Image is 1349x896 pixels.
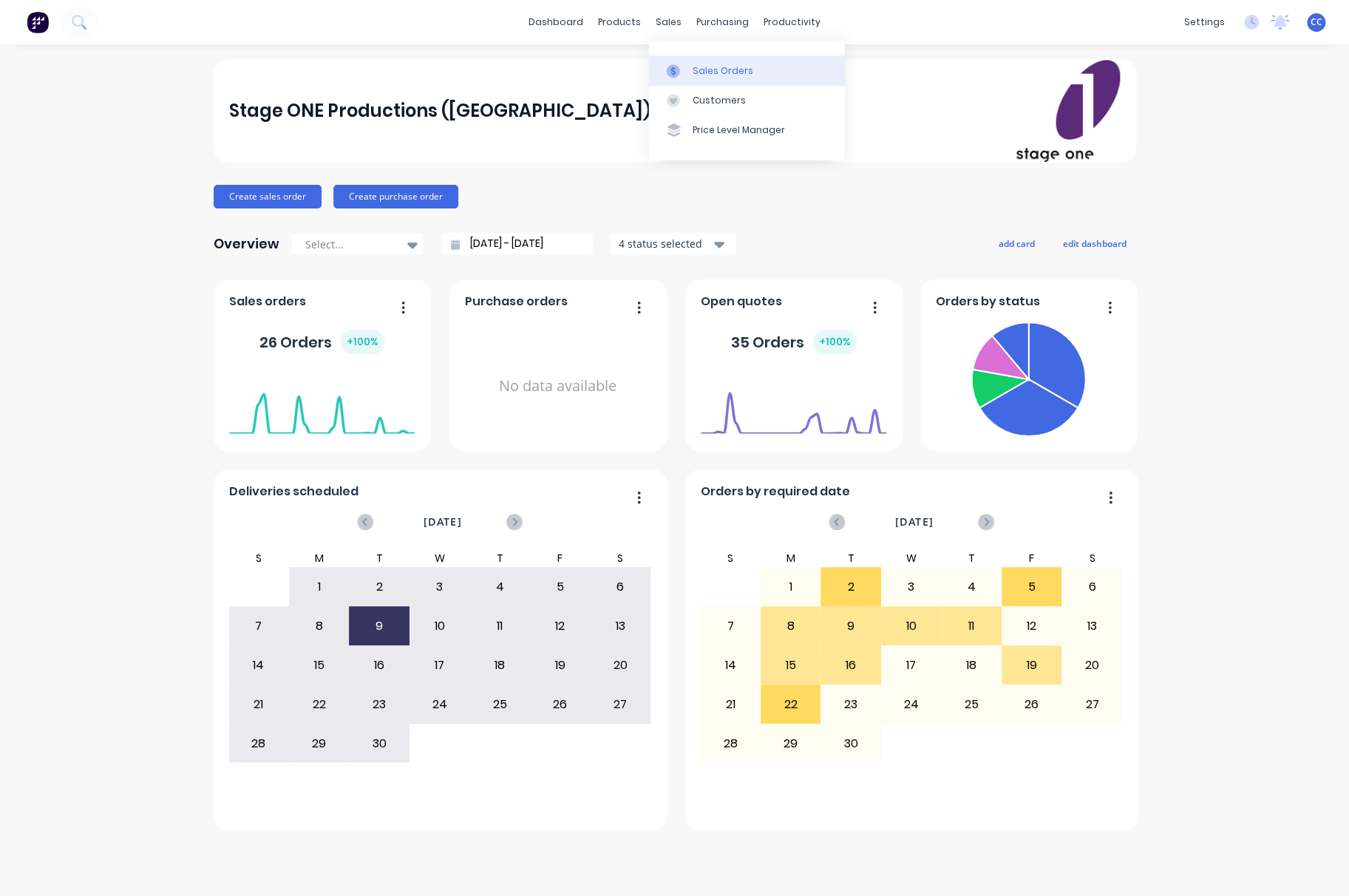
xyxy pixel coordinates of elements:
[531,647,590,684] div: 19
[290,686,349,723] div: 22
[229,647,288,684] div: 14
[1062,608,1121,645] div: 13
[761,725,820,762] div: 29
[882,608,941,645] div: 10
[229,686,288,723] div: 21
[1062,686,1121,723] div: 27
[1311,16,1322,29] span: CC
[942,608,1001,645] div: 11
[761,686,820,723] div: 22
[701,725,760,762] div: 28
[693,124,785,138] div: Price Level Manager
[1177,11,1232,33] div: settings
[410,647,469,684] div: 17
[882,647,941,684] div: 17
[936,293,1040,310] span: Orders by status
[259,330,384,354] div: 26 Orders
[1002,549,1062,567] div: F
[214,229,279,259] div: Overview
[1002,686,1061,723] div: 26
[1016,60,1120,162] img: Stage ONE Productions (VIC) Pty Ltd
[619,236,712,251] div: 4 status selected
[942,686,1001,723] div: 25
[1062,569,1121,605] div: 6
[333,185,458,208] button: Create purchase order
[410,686,469,723] div: 24
[649,115,845,145] a: Price Level Manager
[465,293,568,310] span: Purchase orders
[290,608,349,645] div: 8
[689,11,756,33] div: purchasing
[350,686,409,723] div: 23
[229,293,306,310] span: Sales orders
[1002,569,1061,605] div: 5
[229,96,716,126] div: Stage ONE Productions ([GEOGRAPHIC_DATA]) Pty Ltd
[701,647,760,684] div: 14
[700,549,761,567] div: S
[1061,549,1122,567] div: S
[894,514,933,530] span: [DATE]
[349,549,410,567] div: T
[821,725,880,762] div: 30
[470,608,529,645] div: 11
[761,647,820,684] div: 15
[761,608,820,645] div: 8
[820,549,881,567] div: T
[350,725,409,762] div: 30
[410,569,469,605] div: 3
[290,725,349,762] div: 29
[648,11,689,33] div: sales
[290,569,349,605] div: 1
[761,549,821,567] div: M
[531,686,590,723] div: 26
[701,608,760,645] div: 7
[531,569,590,605] div: 5
[989,234,1044,253] button: add card
[228,549,289,567] div: S
[591,608,650,645] div: 13
[531,608,590,645] div: 12
[350,647,409,684] div: 16
[882,686,941,723] div: 24
[591,569,650,605] div: 6
[649,56,845,86] a: Sales Orders
[591,647,650,684] div: 20
[470,686,529,723] div: 25
[470,647,529,684] div: 18
[350,608,409,645] div: 9
[469,549,530,567] div: T
[1002,647,1061,684] div: 19
[882,569,941,605] div: 3
[701,686,760,723] div: 21
[701,293,782,310] span: Open quotes
[530,549,591,567] div: F
[289,549,350,567] div: M
[649,86,845,115] a: Customers
[701,483,850,500] span: Orders by required date
[731,330,857,354] div: 35 Orders
[1053,234,1136,253] button: edit dashboard
[761,569,820,605] div: 1
[410,608,469,645] div: 10
[756,11,828,33] div: productivity
[423,514,461,530] span: [DATE]
[821,647,880,684] div: 16
[821,569,880,605] div: 2
[214,185,322,208] button: Create sales order
[290,647,349,684] div: 15
[881,549,942,567] div: W
[465,316,650,456] div: No data available
[942,569,1001,605] div: 4
[229,725,288,762] div: 28
[1002,608,1061,645] div: 12
[591,686,650,723] div: 27
[470,569,529,605] div: 4
[821,686,880,723] div: 23
[27,11,49,33] img: Factory
[590,549,650,567] div: S
[1062,647,1121,684] div: 20
[521,11,591,33] a: dashboard
[350,569,409,605] div: 2
[229,608,288,645] div: 7
[942,647,1001,684] div: 18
